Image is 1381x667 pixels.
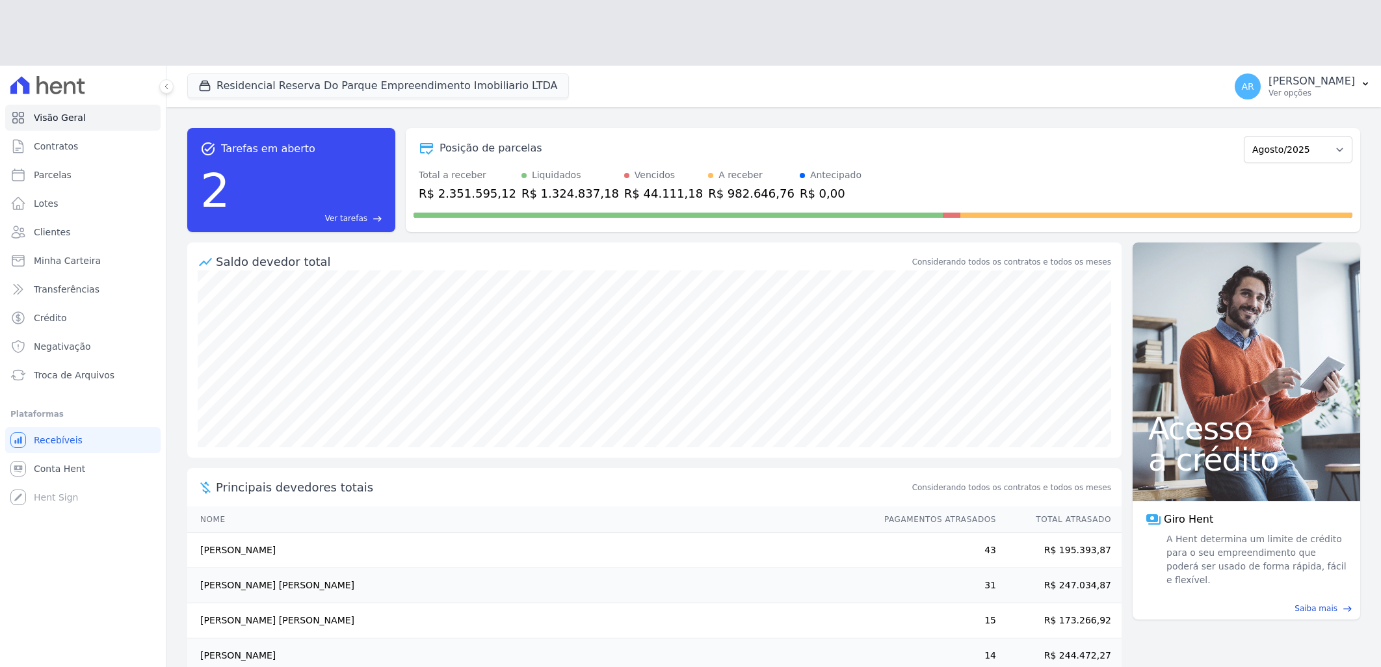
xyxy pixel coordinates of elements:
div: Considerando todos os contratos e todos os meses [912,256,1111,268]
span: Giro Hent [1164,512,1213,527]
a: Minha Carteira [5,248,161,274]
div: Total a receber [419,168,516,182]
td: R$ 195.393,87 [997,533,1122,568]
a: Contratos [5,133,161,159]
span: Troca de Arquivos [34,369,114,382]
div: Plataformas [10,406,155,422]
td: [PERSON_NAME] [187,533,872,568]
span: A Hent determina um limite de crédito para o seu empreendimento que poderá ser usado de forma ráp... [1164,532,1347,587]
span: Visão Geral [34,111,86,124]
div: R$ 0,00 [800,185,861,202]
td: 43 [872,533,997,568]
span: Conta Hent [34,462,85,475]
span: east [1343,604,1352,614]
span: Ver tarefas [325,213,367,224]
div: Saldo devedor total [216,253,910,270]
td: R$ 247.034,87 [997,568,1122,603]
p: Ver opções [1269,88,1355,98]
td: [PERSON_NAME] [PERSON_NAME] [187,603,872,638]
a: Troca de Arquivos [5,362,161,388]
span: Principais devedores totais [216,478,910,496]
span: Contratos [34,140,78,153]
div: R$ 982.646,76 [708,185,795,202]
th: Nome [187,506,872,533]
button: Residencial Reserva Do Parque Empreendimento Imobiliario LTDA [187,73,569,98]
a: Clientes [5,219,161,245]
th: Pagamentos Atrasados [872,506,997,533]
td: R$ 173.266,92 [997,603,1122,638]
div: Antecipado [810,168,861,182]
span: Tarefas em aberto [221,141,315,157]
span: a crédito [1148,444,1345,475]
td: [PERSON_NAME] [PERSON_NAME] [187,568,872,603]
td: 15 [872,603,997,638]
span: Considerando todos os contratos e todos os meses [912,482,1111,493]
a: Visão Geral [5,105,161,131]
span: AR [1241,82,1254,91]
span: task_alt [200,141,216,157]
div: 2 [200,157,230,224]
button: AR [PERSON_NAME] Ver opções [1224,68,1381,105]
div: Posição de parcelas [440,140,542,156]
a: Conta Hent [5,456,161,482]
th: Total Atrasado [997,506,1122,533]
td: 31 [872,568,997,603]
span: Clientes [34,226,70,239]
iframe: Intercom live chat [13,623,44,654]
span: east [373,214,382,224]
a: Saiba mais east [1140,603,1352,614]
a: Crédito [5,305,161,331]
a: Lotes [5,190,161,216]
span: Acesso [1148,413,1345,444]
span: Parcelas [34,168,72,181]
div: R$ 44.111,18 [624,185,703,202]
span: Saiba mais [1295,603,1337,614]
a: Ver tarefas east [235,213,382,224]
span: Transferências [34,283,99,296]
span: Lotes [34,197,59,210]
div: A receber [718,168,763,182]
span: Recebíveis [34,434,83,447]
a: Negativação [5,333,161,360]
div: Vencidos [635,168,675,182]
span: Minha Carteira [34,254,101,267]
span: Crédito [34,311,67,324]
span: Negativação [34,340,91,353]
p: [PERSON_NAME] [1269,75,1355,88]
div: R$ 1.324.837,18 [521,185,619,202]
div: Liquidados [532,168,581,182]
div: R$ 2.351.595,12 [419,185,516,202]
a: Recebíveis [5,427,161,453]
a: Parcelas [5,162,161,188]
a: Transferências [5,276,161,302]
